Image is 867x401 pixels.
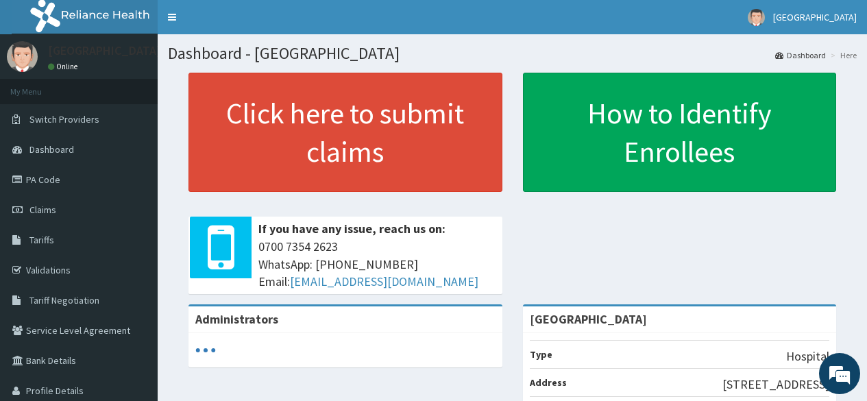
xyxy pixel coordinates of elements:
a: Online [48,62,81,71]
span: Claims [29,204,56,216]
span: Tariffs [29,234,54,246]
b: Type [530,348,552,361]
b: Address [530,376,567,389]
img: User Image [7,41,38,72]
b: If you have any issue, reach us on: [258,221,445,236]
b: Administrators [195,311,278,327]
img: User Image [748,9,765,26]
a: Dashboard [775,49,826,61]
strong: [GEOGRAPHIC_DATA] [530,311,647,327]
p: [STREET_ADDRESS] [722,376,829,393]
span: Dashboard [29,143,74,156]
li: Here [827,49,857,61]
p: Hospital [786,348,829,365]
p: [GEOGRAPHIC_DATA] [48,45,161,57]
span: [GEOGRAPHIC_DATA] [773,11,857,23]
h1: Dashboard - [GEOGRAPHIC_DATA] [168,45,857,62]
a: [EMAIL_ADDRESS][DOMAIN_NAME] [290,274,478,289]
span: Tariff Negotiation [29,294,99,306]
a: Click here to submit claims [188,73,502,192]
span: 0700 7354 2623 WhatsApp: [PHONE_NUMBER] Email: [258,238,496,291]
span: Switch Providers [29,113,99,125]
svg: audio-loading [195,340,216,361]
a: How to Identify Enrollees [523,73,837,192]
